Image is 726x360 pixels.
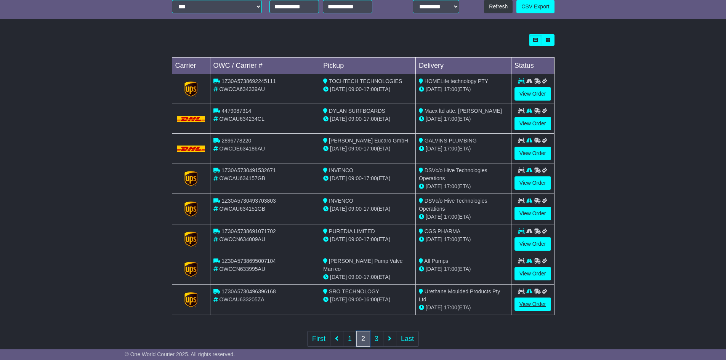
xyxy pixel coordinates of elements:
[356,331,370,347] a: 2
[364,116,377,122] span: 17:00
[348,236,362,242] span: 09:00
[323,258,402,272] span: [PERSON_NAME] Pump Valve Man co
[221,228,276,234] span: 1Z30A5738691071702
[348,146,362,152] span: 09:00
[330,206,347,212] span: [DATE]
[426,116,442,122] span: [DATE]
[329,138,408,144] span: [PERSON_NAME] Eucaro GmbH
[419,304,508,312] div: (ETA)
[364,206,377,212] span: 17:00
[219,116,264,122] span: OWCAU634234CL
[330,296,347,302] span: [DATE]
[426,183,442,189] span: [DATE]
[514,176,551,190] a: View Order
[343,331,357,347] a: 1
[444,183,457,189] span: 17:00
[425,138,477,144] span: GALVINS PLUMBING
[426,266,442,272] span: [DATE]
[444,236,457,242] span: 17:00
[419,182,508,190] div: (ETA)
[323,296,412,304] div: - (ETA)
[348,86,362,92] span: 09:00
[419,288,500,302] span: Urethane Moulded Products Pty Ltd
[329,228,375,234] span: PUREDIA LIMITED
[329,198,353,204] span: INVENCO
[219,206,265,212] span: OWCAU634151GB
[125,351,235,357] span: © One World Courier 2025. All rights reserved.
[221,167,276,173] span: 1Z30A5730491532671
[514,267,551,280] a: View Order
[184,262,197,277] img: GetCarrierServiceLogo
[184,292,197,307] img: GetCarrierServiceLogo
[323,174,412,182] div: - (ETA)
[329,108,385,114] span: DYLAN SURFBOARDS
[444,86,457,92] span: 17:00
[348,274,362,280] span: 09:00
[323,273,412,281] div: - (ETA)
[221,258,276,264] span: 1Z30A5738695007104
[219,86,265,92] span: OWCCA634339AU
[444,214,457,220] span: 17:00
[364,146,377,152] span: 17:00
[419,85,508,93] div: (ETA)
[364,175,377,181] span: 17:00
[172,58,210,74] td: Carrier
[320,58,416,74] td: Pickup
[514,298,551,311] a: View Order
[221,288,276,294] span: 1Z30A5730496396168
[426,304,442,310] span: [DATE]
[426,86,442,92] span: [DATE]
[511,58,554,74] td: Status
[444,146,457,152] span: 17:00
[219,296,264,302] span: OWCAU633205ZA
[330,116,347,122] span: [DATE]
[514,117,551,130] a: View Order
[184,202,197,217] img: GetCarrierServiceLogo
[426,146,442,152] span: [DATE]
[219,236,265,242] span: OWCCN634009AU
[425,228,460,234] span: CGS PHARMA
[184,232,197,247] img: GetCarrierServiceLogo
[323,235,412,243] div: - (ETA)
[210,58,320,74] td: OWC / Carrier #
[364,274,377,280] span: 17:00
[514,207,551,220] a: View Order
[419,213,508,221] div: (ETA)
[323,115,412,123] div: - (ETA)
[419,265,508,273] div: (ETA)
[177,146,205,152] img: DHL.png
[307,331,330,347] a: First
[219,175,265,181] span: OWCAU634157GB
[415,58,511,74] td: Delivery
[219,146,265,152] span: OWCDE634186AU
[348,206,362,212] span: 09:00
[221,198,276,204] span: 1Z30A5730493703803
[426,214,442,220] span: [DATE]
[370,331,383,347] a: 3
[514,87,551,101] a: View Order
[323,205,412,213] div: - (ETA)
[444,266,457,272] span: 17:00
[184,82,197,97] img: GetCarrierServiceLogo
[323,145,412,153] div: - (ETA)
[419,198,487,212] span: DSVc/o Hive Technologies Operations
[221,78,276,84] span: 1Z30A5738692245111
[424,258,448,264] span: All Pumps
[426,236,442,242] span: [DATE]
[514,147,551,160] a: View Order
[348,296,362,302] span: 09:00
[364,236,377,242] span: 17:00
[330,146,347,152] span: [DATE]
[177,116,205,122] img: DHL.png
[330,175,347,181] span: [DATE]
[364,86,377,92] span: 17:00
[514,237,551,251] a: View Order
[221,138,251,144] span: 2896778220
[323,85,412,93] div: - (ETA)
[348,175,362,181] span: 09:00
[330,274,347,280] span: [DATE]
[419,235,508,243] div: (ETA)
[364,296,377,302] span: 16:00
[444,116,457,122] span: 17:00
[329,167,353,173] span: INVENCO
